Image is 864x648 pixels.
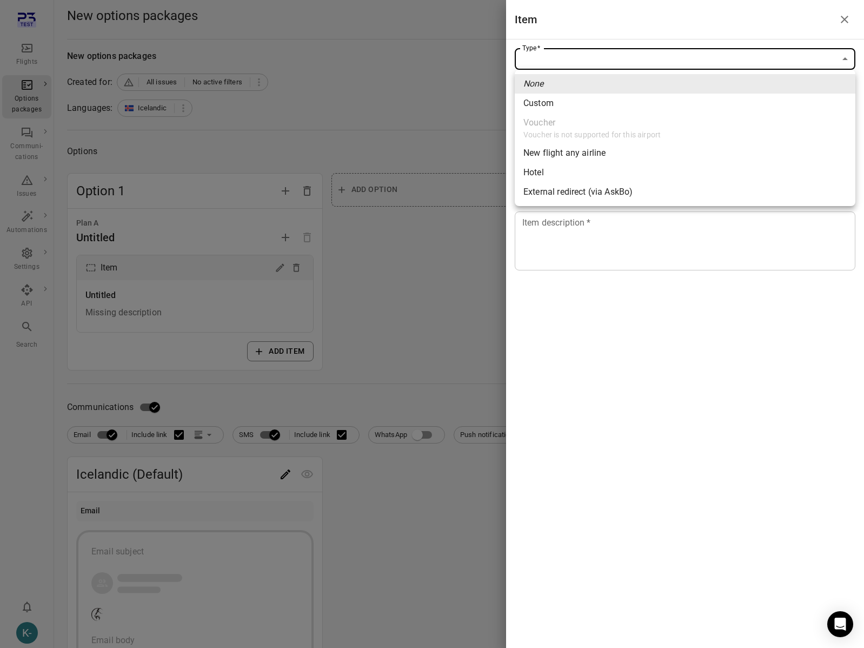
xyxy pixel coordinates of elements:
div: External redirect (via AskBo) [523,186,633,199]
em: None [523,77,544,90]
div: Open Intercom Messenger [827,611,853,637]
div: Hotel [523,166,544,179]
div: Custom [523,97,554,110]
div: New flight any airline [523,147,606,160]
